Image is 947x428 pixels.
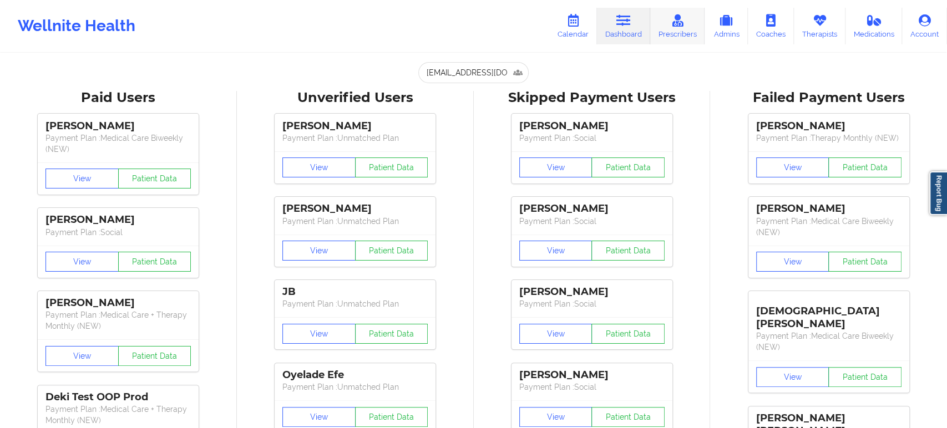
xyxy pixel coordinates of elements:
button: View [45,169,119,188]
button: View [282,241,356,261]
a: Coaches [748,8,794,44]
button: Patient Data [355,241,428,261]
p: Payment Plan : Social [45,227,191,238]
p: Payment Plan : Unmatched Plan [282,133,428,144]
p: Payment Plan : Social [519,216,665,227]
div: [PERSON_NAME] [756,120,902,133]
div: [DEMOGRAPHIC_DATA][PERSON_NAME] [756,297,902,330]
button: View [45,252,119,272]
p: Payment Plan : Unmatched Plan [282,216,428,227]
div: Paid Users [8,89,229,106]
button: Patient Data [828,367,902,387]
a: Report Bug [929,171,947,215]
button: Patient Data [591,324,665,344]
button: Patient Data [118,346,191,366]
p: Payment Plan : Medical Care Biweekly (NEW) [45,133,191,155]
button: View [519,157,592,177]
p: Payment Plan : Social [519,298,665,309]
div: [PERSON_NAME] [519,120,665,133]
div: JB [282,286,428,298]
div: [PERSON_NAME] [45,297,191,309]
p: Payment Plan : Therapy Monthly (NEW) [756,133,902,144]
a: Admins [705,8,748,44]
a: Therapists [794,8,845,44]
p: Payment Plan : Medical Care Biweekly (NEW) [756,216,902,238]
div: Deki Test OOP Prod [45,391,191,404]
button: View [282,157,356,177]
a: Account [902,8,947,44]
button: Patient Data [355,157,428,177]
button: Patient Data [828,157,902,177]
button: View [519,407,592,427]
a: Dashboard [597,8,650,44]
button: Patient Data [828,252,902,272]
button: Patient Data [118,252,191,272]
a: Calendar [549,8,597,44]
p: Payment Plan : Medical Care Biweekly (NEW) [756,330,902,353]
p: Payment Plan : Social [519,381,665,393]
p: Payment Plan : Social [519,133,665,144]
div: Unverified Users [245,89,466,106]
button: Patient Data [591,157,665,177]
button: View [756,157,829,177]
div: [PERSON_NAME] [282,120,428,133]
div: [PERSON_NAME] [756,202,902,215]
div: Skipped Payment Users [482,89,703,106]
div: [PERSON_NAME] [519,202,665,215]
div: [PERSON_NAME] [45,120,191,133]
p: Payment Plan : Medical Care + Therapy Monthly (NEW) [45,309,191,332]
div: Failed Payment Users [718,89,939,106]
div: [PERSON_NAME] [519,286,665,298]
p: Payment Plan : Medical Care + Therapy Monthly (NEW) [45,404,191,426]
button: Patient Data [118,169,191,188]
a: Medications [845,8,903,44]
button: Patient Data [355,324,428,344]
button: Patient Data [355,407,428,427]
button: View [282,324,356,344]
a: Prescribers [650,8,705,44]
div: [PERSON_NAME] [45,213,191,226]
div: [PERSON_NAME] [519,369,665,381]
button: Patient Data [591,241,665,261]
button: View [282,407,356,427]
button: View [45,346,119,366]
div: Oyelade Efe [282,369,428,381]
div: [PERSON_NAME] [282,202,428,215]
button: View [519,324,592,344]
button: Patient Data [591,407,665,427]
button: View [756,367,829,387]
p: Payment Plan : Unmatched Plan [282,298,428,309]
p: Payment Plan : Unmatched Plan [282,381,428,393]
button: View [519,241,592,261]
button: View [756,252,829,272]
